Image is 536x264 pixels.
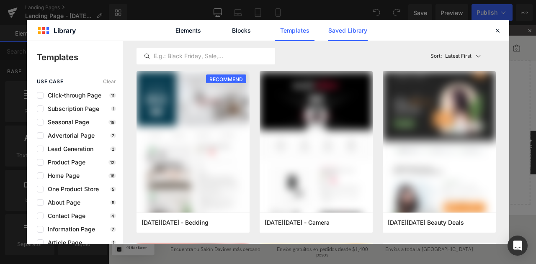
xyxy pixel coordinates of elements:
[196,3,311,10] p: ENVÍO GRATIS EN COMPRAS DE $1,400 PESOS
[110,227,116,232] p: 7
[44,186,99,192] span: One Product Store
[479,18,488,36] button: Minicart aria label
[20,187,487,193] p: or Drag & Drop elements from left sidebar
[223,19,263,37] button: Sobre nosotros
[110,213,116,218] p: 4
[482,27,485,31] span: View cart, 0 items in cart
[388,219,464,226] span: Black Friday Beauty Deals
[508,236,528,256] div: Open Intercom Messenger
[109,93,116,98] p: 11
[37,51,123,64] p: Templates
[445,52,472,60] p: Latest First
[111,106,116,111] p: 1
[8,230,51,253] div: Me deja el cabello súper suave ¡me encanta!
[108,160,116,165] p: 12
[34,223,40,229] svg: rating icon full
[111,240,116,245] p: 1
[114,19,141,37] button: Productos
[44,199,80,206] span: About Page
[427,48,496,64] button: Latest FirstSort:Latest First
[37,79,63,85] span: use case
[14,223,20,229] svg: rating icon full
[110,133,116,138] p: 2
[44,132,95,139] span: Advertorial Page
[44,105,99,112] span: Subscription Page
[186,1,321,12] div: 3 / 4
[103,79,116,85] span: Clear
[108,120,116,125] p: 18
[142,219,209,226] span: Cyber Monday - Bedding
[206,74,246,84] span: RECOMMEND
[44,213,85,219] span: Contact Page
[44,119,89,126] span: Seasonal Page
[383,71,496,223] img: bb39deda-7990-40f7-8e83-51ac06fbe917.png
[168,20,208,41] a: Elements
[328,20,368,41] a: Saved Library
[137,51,275,61] input: E.g.: Black Friday, Sale,...
[350,19,387,38] a: Salon Locator
[265,219,330,226] span: Black Friday - Camera
[430,53,442,59] span: Sort:
[440,18,452,36] button: Search aria label
[21,223,27,229] svg: rating icon full
[44,226,95,233] span: Information Page
[216,164,291,180] a: Explore Template
[452,23,465,31] a: Salon Locator
[272,19,321,37] button: Para Profesionales
[108,173,116,178] p: 18
[44,92,101,99] span: Click-through Page
[110,146,116,151] p: 2
[465,23,477,31] a: Account aria label
[20,62,487,72] p: Start building your page
[8,223,13,229] svg: rating icon full
[8,212,51,222] div: Ascella
[28,223,33,229] svg: rating icon full
[196,3,311,9] a: ENVÍO GRATIS EN COMPRAS DE $1,400 PESOS
[110,200,116,205] p: 5
[275,20,314,41] a: Templates
[63,13,507,42] nav: Main
[44,146,93,152] span: Lead Generation
[44,172,80,179] span: Home Page
[110,187,116,192] p: 5
[44,239,82,246] span: Article Page
[17,19,63,33] img: Davines
[44,159,85,166] span: Product Page
[149,19,215,37] button: Tipo [PERSON_NAME]
[222,20,261,41] a: Blocks
[330,19,341,38] a: Blog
